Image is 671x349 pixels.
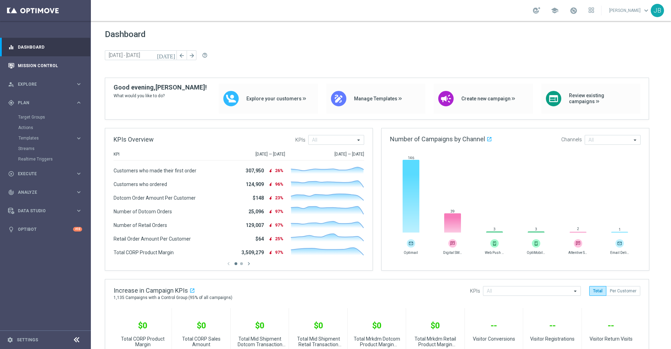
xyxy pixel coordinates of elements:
i: keyboard_arrow_right [75,170,82,177]
div: Plan [8,100,75,106]
button: Data Studio keyboard_arrow_right [8,208,82,214]
div: Templates [19,136,75,140]
i: lightbulb [8,226,14,233]
i: keyboard_arrow_right [75,207,82,214]
div: JB [651,4,664,17]
a: Actions [18,125,73,130]
div: Dashboard [8,38,82,56]
i: keyboard_arrow_right [75,189,82,195]
span: Analyze [18,190,75,194]
button: person_search Explore keyboard_arrow_right [8,81,82,87]
div: Execute [8,171,75,177]
button: equalizer Dashboard [8,44,82,50]
a: [PERSON_NAME]keyboard_arrow_down [608,5,651,16]
i: keyboard_arrow_right [75,99,82,106]
a: Optibot [18,220,73,238]
a: Settings [17,338,38,342]
div: Optibot [8,220,82,238]
span: Templates [19,136,68,140]
span: Plan [18,101,75,105]
div: Target Groups [18,112,90,122]
button: Templates keyboard_arrow_right [18,135,82,141]
a: Mission Control [18,56,82,75]
button: Mission Control [8,63,82,69]
div: Templates [18,133,90,143]
i: keyboard_arrow_right [75,81,82,87]
div: Realtime Triggers [18,154,90,164]
div: Streams [18,143,90,154]
i: keyboard_arrow_right [75,135,82,142]
div: Analyze [8,189,75,195]
button: gps_fixed Plan keyboard_arrow_right [8,100,82,106]
i: track_changes [8,189,14,195]
a: Target Groups [18,114,73,120]
span: keyboard_arrow_down [642,7,650,14]
a: Realtime Triggers [18,156,73,162]
button: lightbulb Optibot +10 [8,227,82,232]
button: track_changes Analyze keyboard_arrow_right [8,190,82,195]
span: Execute [18,172,75,176]
a: Streams [18,146,73,151]
span: Data Studio [18,209,75,213]
i: play_circle_outline [8,171,14,177]
i: person_search [8,81,14,87]
div: Explore [8,81,75,87]
a: Dashboard [18,38,82,56]
i: settings [7,337,13,343]
span: school [551,7,558,14]
span: Explore [18,82,75,86]
i: gps_fixed [8,100,14,106]
div: +10 [73,227,82,232]
button: play_circle_outline Execute keyboard_arrow_right [8,171,82,177]
div: Mission Control [8,56,82,75]
div: Data Studio [8,208,75,214]
div: Actions [18,122,90,133]
i: equalizer [8,44,14,50]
